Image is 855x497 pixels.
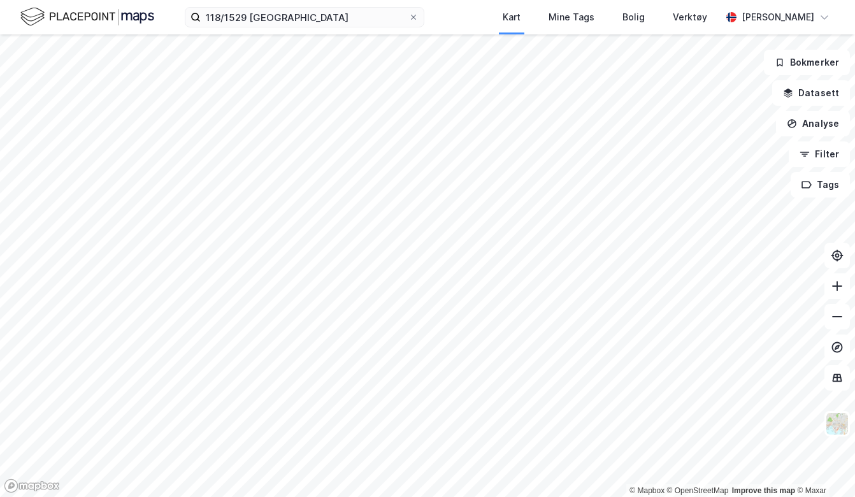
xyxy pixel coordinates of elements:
[776,111,850,136] button: Analyse
[673,10,707,25] div: Verktøy
[20,6,154,28] img: logo.f888ab2527a4732fd821a326f86c7f29.svg
[825,412,849,436] img: Z
[503,10,521,25] div: Kart
[629,486,665,495] a: Mapbox
[789,141,850,167] button: Filter
[791,436,855,497] iframe: Chat Widget
[791,436,855,497] div: Kontrollprogram for chat
[4,479,60,493] a: Mapbox homepage
[549,10,594,25] div: Mine Tags
[742,10,814,25] div: [PERSON_NAME]
[764,50,850,75] button: Bokmerker
[732,486,795,495] a: Improve this map
[622,10,645,25] div: Bolig
[772,80,850,106] button: Datasett
[667,486,729,495] a: OpenStreetMap
[201,8,408,27] input: Søk på adresse, matrikkel, gårdeiere, leietakere eller personer
[791,172,850,198] button: Tags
